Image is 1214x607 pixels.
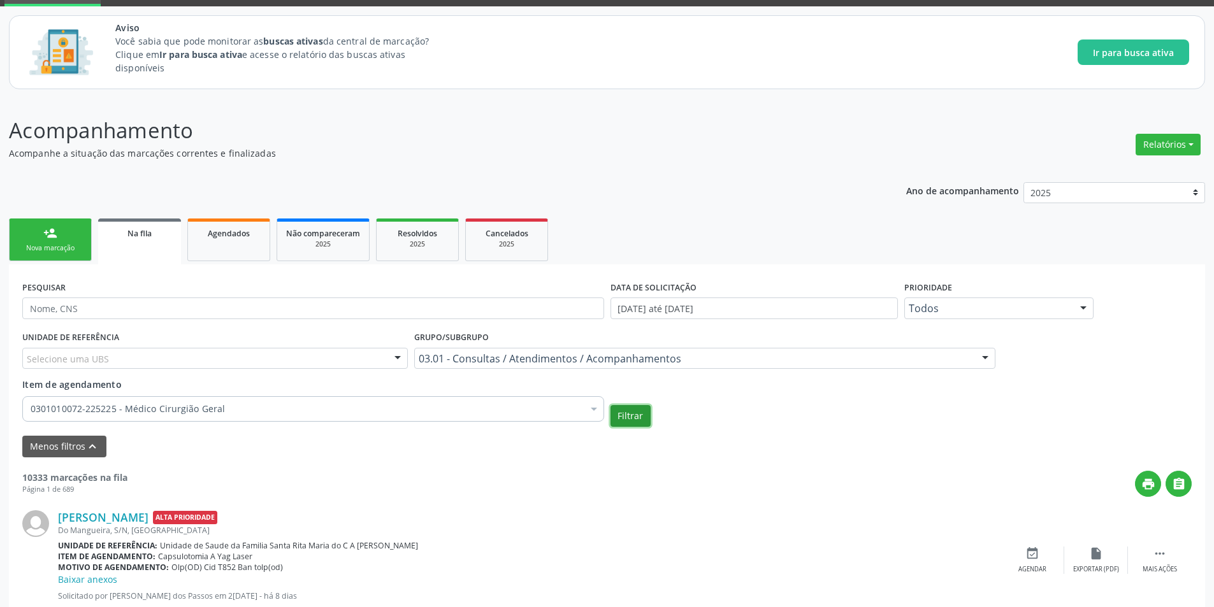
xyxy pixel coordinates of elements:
span: Ir para busca ativa [1093,46,1174,59]
label: PESQUISAR [22,278,66,297]
p: Você sabia que pode monitorar as da central de marcação? Clique em e acesse o relatório das busca... [115,34,452,75]
div: 2025 [475,239,538,249]
div: Mais ações [1143,565,1177,574]
strong: Ir para busca ativa [159,48,242,61]
span: 0301010072-225225 - Médico Cirurgião Geral [31,403,583,415]
i:  [1153,546,1167,561]
span: Não compareceram [286,228,360,239]
span: Aviso [115,21,452,34]
div: Exportar (PDF) [1073,565,1119,574]
div: Agendar [1018,565,1046,574]
img: img [22,510,49,537]
div: Do Mangueira, S/N, [GEOGRAPHIC_DATA] [58,525,1001,536]
strong: buscas ativas [263,35,322,47]
span: Agendados [208,228,250,239]
button: Ir para busca ativa [1078,39,1189,65]
i:  [1172,477,1186,491]
i: insert_drive_file [1089,546,1103,561]
div: 2025 [386,239,449,249]
button: Relatórios [1136,134,1201,155]
p: Solicitado por [PERSON_NAME] dos Passos em 2[DATE] - há 8 dias [58,590,1001,601]
div: Página 1 de 689 [22,484,127,495]
label: UNIDADE DE REFERÊNCIA [22,328,119,348]
a: Baixar anexos [58,573,117,585]
strong: 10333 marcações na fila [22,471,127,483]
button: Filtrar [611,405,651,427]
div: Nova marcação [18,243,82,253]
i: event_available [1025,546,1039,561]
span: 03.01 - Consultas / Atendimentos / Acompanhamentos [419,352,970,365]
span: Alta Prioridade [153,511,217,524]
button: Menos filtroskeyboard_arrow_up [22,436,106,458]
label: DATA DE SOLICITAÇÃO [611,278,697,297]
b: Motivo de agendamento: [58,562,169,573]
span: Cancelados [486,228,528,239]
span: Item de agendamento [22,378,122,390]
label: Prioridade [904,278,952,297]
img: Imagem de CalloutCard [25,24,98,81]
span: Selecione uma UBS [27,352,109,366]
label: Grupo/Subgrupo [414,328,489,348]
i: print [1141,477,1155,491]
span: Todos [909,302,1067,315]
button:  [1166,471,1192,497]
i: keyboard_arrow_up [85,439,99,453]
p: Acompanhamento [9,115,846,146]
span: Capsulotomia A Yag Laser [158,551,252,562]
a: [PERSON_NAME] [58,510,148,524]
span: Na fila [127,228,152,239]
b: Item de agendamento: [58,551,155,562]
span: Unidade de Saude da Familia Santa Rita Maria do C A [PERSON_NAME] [160,540,418,551]
span: Resolvidos [398,228,437,239]
p: Ano de acompanhamento [906,182,1019,198]
div: 2025 [286,239,360,249]
input: Nome, CNS [22,297,604,319]
div: person_add [43,226,57,240]
span: Olp(OD) Cid T852 Ban tolp(od) [171,562,283,573]
input: Selecione um intervalo [611,297,898,319]
button: print [1135,471,1161,497]
b: Unidade de referência: [58,540,157,551]
p: Acompanhe a situação das marcações correntes e finalizadas [9,146,846,160]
